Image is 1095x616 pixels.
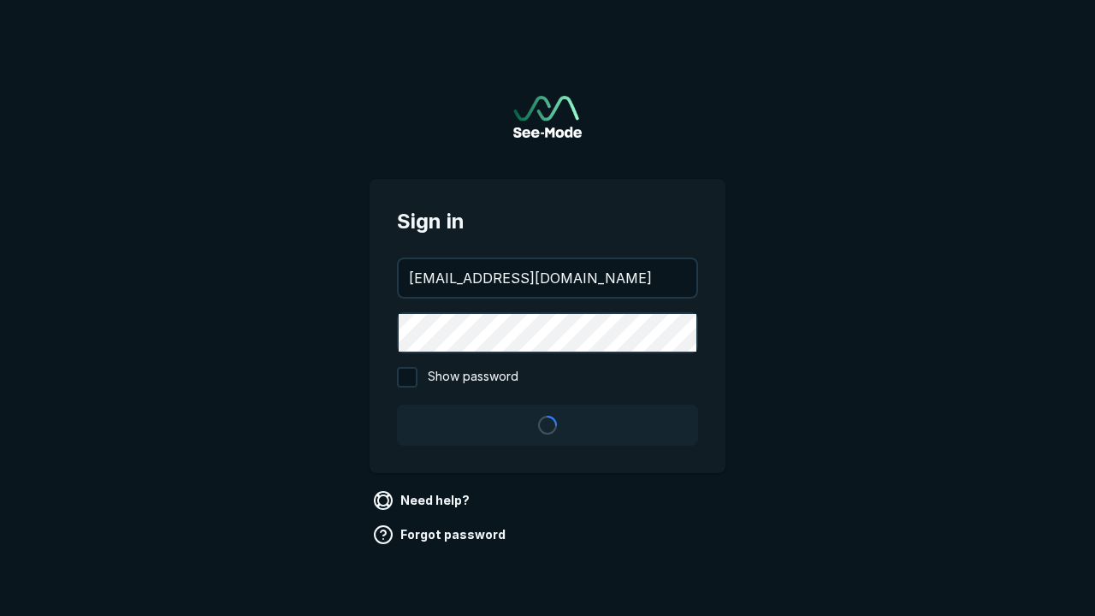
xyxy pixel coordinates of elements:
input: your@email.com [399,259,696,297]
a: Go to sign in [513,96,582,138]
span: Sign in [397,206,698,237]
a: Need help? [370,487,476,514]
img: See-Mode Logo [513,96,582,138]
a: Forgot password [370,521,512,548]
span: Show password [428,367,518,388]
